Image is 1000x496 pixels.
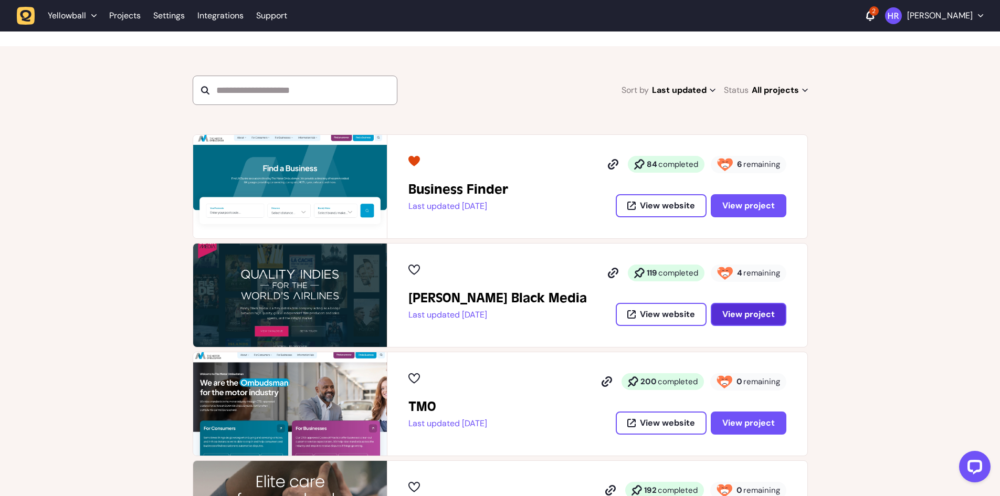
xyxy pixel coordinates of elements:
[640,376,657,387] strong: 200
[616,411,707,435] button: View website
[193,244,387,347] img: Penny Black Media
[658,376,698,387] span: completed
[640,419,695,427] span: View website
[616,303,707,326] button: View website
[885,7,902,24] img: Harry Robinson
[743,485,780,495] span: remaining
[658,159,698,170] span: completed
[711,303,786,326] button: View project
[736,376,742,387] strong: 0
[869,6,879,16] div: 2
[647,159,657,170] strong: 84
[408,201,508,212] p: Last updated [DATE]
[644,485,657,495] strong: 192
[197,6,244,25] a: Integrations
[737,268,742,278] strong: 4
[658,268,698,278] span: completed
[658,485,698,495] span: completed
[722,310,775,319] span: View project
[408,418,487,429] p: Last updated [DATE]
[907,10,973,21] p: [PERSON_NAME]
[885,7,983,24] button: [PERSON_NAME]
[256,10,287,21] a: Support
[640,310,695,319] span: View website
[736,485,742,495] strong: 0
[652,83,715,98] span: Last updated
[193,352,387,456] img: TMO
[743,268,780,278] span: remaining
[48,10,86,21] span: Yellowball
[109,6,141,25] a: Projects
[17,6,103,25] button: Yellowball
[722,202,775,210] span: View project
[408,310,587,320] p: Last updated [DATE]
[752,83,808,98] span: All projects
[193,135,387,238] img: Business Finder
[722,419,775,427] span: View project
[153,6,185,25] a: Settings
[408,398,487,415] h2: TMO
[737,159,742,170] strong: 6
[408,290,587,307] h2: Penny Black Media
[951,447,995,491] iframe: LiveChat chat widget
[743,159,780,170] span: remaining
[743,376,780,387] span: remaining
[622,83,649,98] span: Sort by
[711,411,786,435] button: View project
[724,83,749,98] span: Status
[616,194,707,217] button: View website
[647,268,657,278] strong: 119
[711,194,786,217] button: View project
[408,181,508,198] h2: Business Finder
[640,202,695,210] span: View website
